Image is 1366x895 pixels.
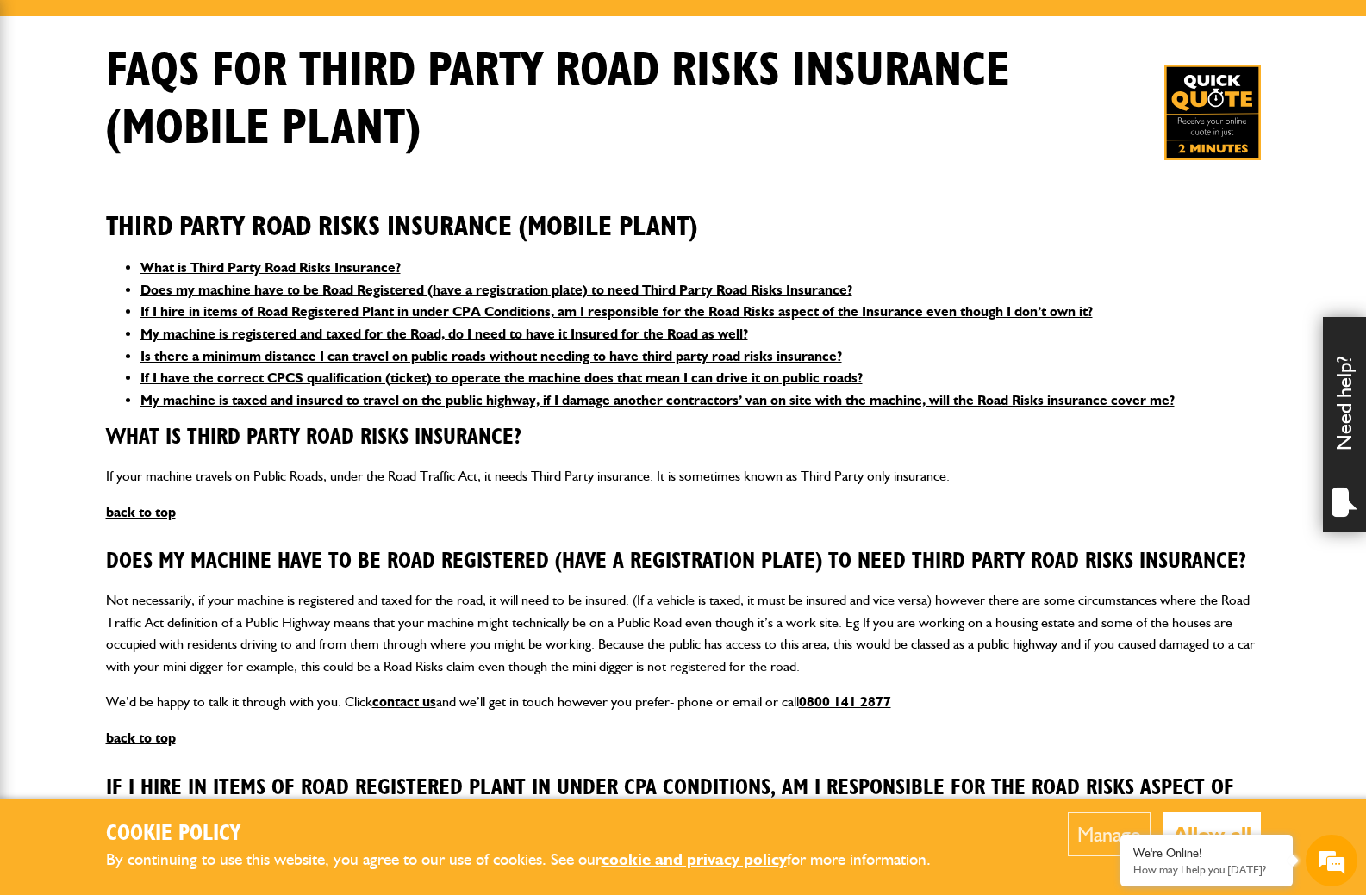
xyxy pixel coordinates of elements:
[22,312,315,516] textarea: Type your message and hit 'Enter'
[140,370,863,386] a: If I have the correct CPCS qualification (ticket) to operate the machine does that mean I can dri...
[106,504,176,520] a: back to top
[106,691,1261,713] p: We’d be happy to talk it through with you. Click and we’ll get in touch however you prefer- phone...
[1164,65,1260,160] a: Get your insurance quote in just 2-minutes
[1133,846,1280,861] div: We're Online!
[22,159,315,197] input: Enter your last name
[1163,812,1261,856] button: Allow all
[29,96,72,120] img: d_20077148190_company_1631870298795_20077148190
[372,693,436,710] a: contact us
[106,42,1122,158] h1: FAQS for Third Party Road Risks Insurance (Mobile Plant)
[140,303,1093,320] a: If I hire in items of Road Registered Plant in under CPA Conditions, am I responsible for the Roa...
[140,259,401,276] a: What is Third Party Road Risks Insurance?
[106,821,959,848] h2: Cookie Policy
[106,549,1261,575] h3: Does my machine have to be Road Registered (have a registration plate) to need Third Party Road R...
[106,589,1261,677] p: Not necessarily, if your machine is registered and taxed for the road, it will need to be insured...
[22,261,315,299] input: Enter your phone number
[140,326,748,342] a: My machine is registered and taxed for the Road, do I need to have it Insured for the Road as well?
[140,392,1175,408] a: My machine is taxed and insured to travel on the public highway, if I damage another contractors’...
[106,425,1261,451] h3: What is Third Party Road Risks Insurance?
[106,775,1261,828] h3: If I hire in items of Road Registered Plant in under CPA Conditions, am I responsible for the Roa...
[602,849,787,869] a: cookie and privacy policy
[140,282,852,298] a: Does my machine have to be Road Registered (have a registration plate) to need Third Party Road R...
[106,847,959,873] p: By continuing to use this website, you agree to our use of cookies. See our for more information.
[1133,863,1280,876] p: How may I help you today?
[283,9,324,50] div: Minimize live chat window
[106,730,176,746] a: back to top
[140,348,842,364] a: Is there a minimum distance I can travel on public roads without needing to have third party road...
[1068,812,1151,856] button: Manage
[90,96,290,119] div: Chat with us now
[799,693,891,710] a: 0800 141 2877
[106,465,1261,488] p: If your machine travels on Public Roads, under the Road Traffic Act, it needs Third Party insuran...
[1164,65,1260,160] img: Quick Quote
[1323,317,1366,532] div: Need help?
[106,184,1261,243] h2: Third Party Road Risks Insurance (Mobile Plant)
[234,531,313,554] em: Start Chat
[22,210,315,248] input: Enter your email address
